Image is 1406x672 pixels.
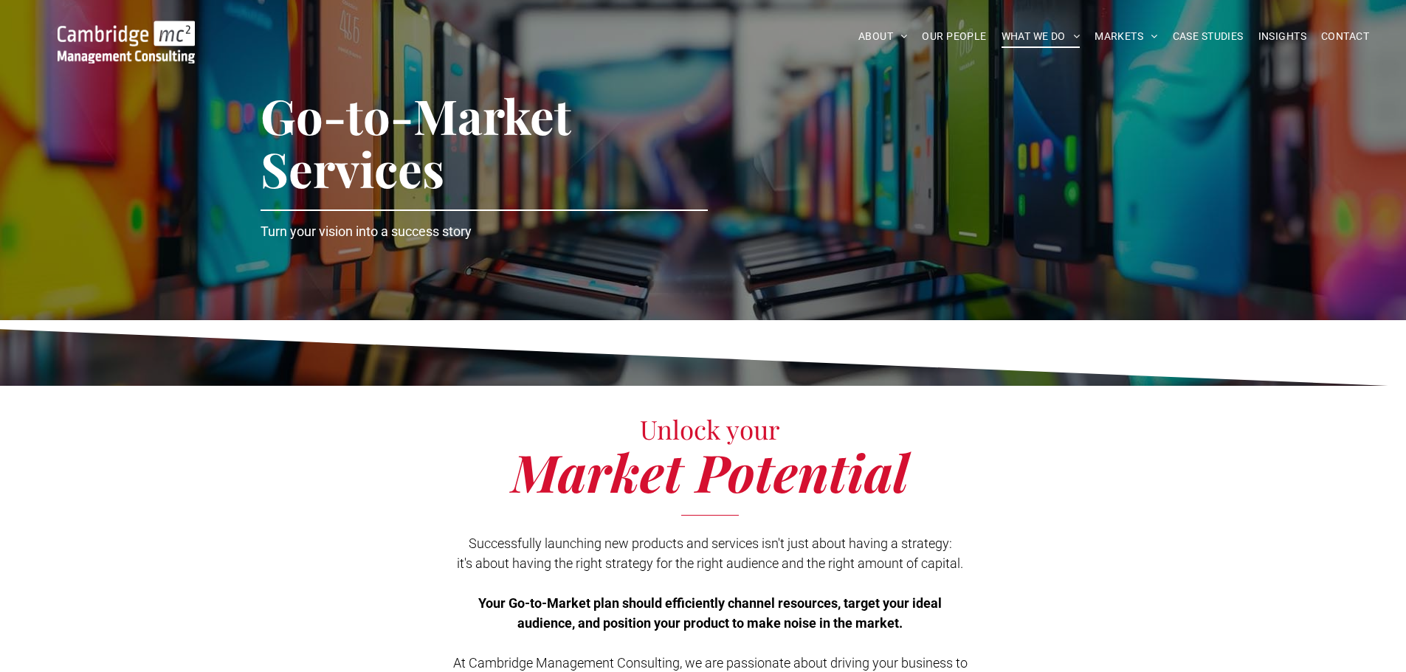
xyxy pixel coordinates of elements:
[261,224,472,239] span: Turn your vision into a success story
[851,25,915,48] a: ABOUT
[640,412,780,446] span: Unlock your
[58,21,195,63] img: Go to Homepage
[511,437,909,506] span: Market Potential
[914,25,993,48] a: OUR PEOPLE
[457,536,963,571] span: Successfully launching new products and services isn't just about having a strategy: it's about h...
[1251,25,1314,48] a: INSIGHTS
[478,595,942,631] span: Your Go-to-Market plan should efficiently channel resources, target your ideal audience, and posi...
[261,83,571,200] span: Go-to-Market Services
[994,25,1088,48] a: WHAT WE DO
[1314,25,1376,48] a: CONTACT
[1087,25,1165,48] a: MARKETS
[1165,25,1251,48] a: CASE STUDIES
